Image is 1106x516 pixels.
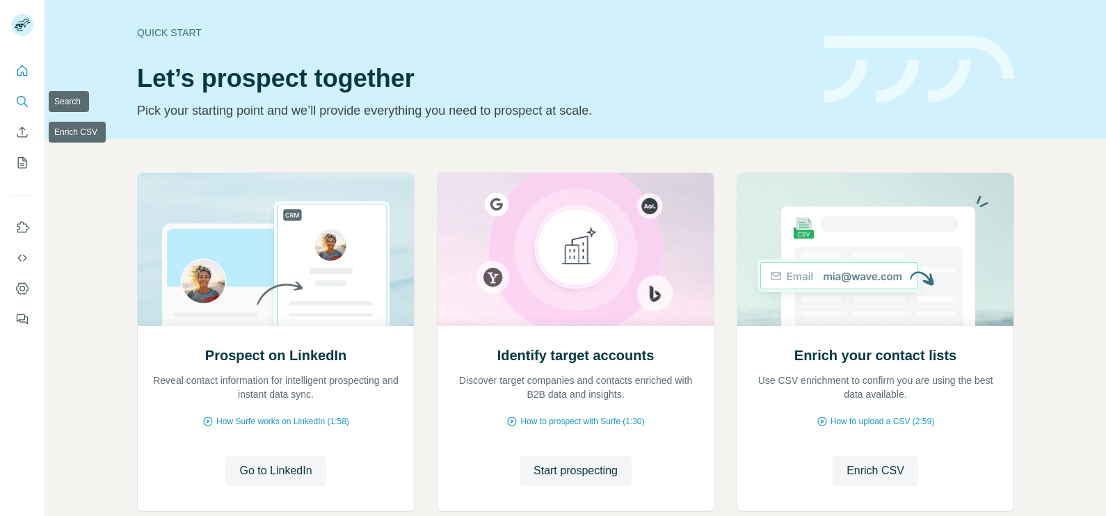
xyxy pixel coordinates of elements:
button: Enrich CSV [833,455,918,486]
button: Go to LinkedIn [225,455,326,486]
img: Enrich your contact lists [737,173,1014,326]
button: Enrich CSV [11,120,33,145]
h1: Let’s prospect together [137,65,808,92]
p: Use CSV enrichment to confirm you are using the best data available. [751,373,1000,401]
h2: Prospect on LinkedIn [205,346,346,365]
span: Go to LinkedIn [239,462,312,479]
button: Use Surfe API [11,245,33,271]
span: How to upload a CSV (2:59) [831,415,934,428]
p: Discover target companies and contacts enriched with B2B data and insights. [451,373,700,401]
img: Identify target accounts [437,173,714,326]
button: Start prospecting [520,455,632,486]
button: Feedback [11,307,33,332]
p: Reveal contact information for intelligent prospecting and instant data sync. [152,373,400,401]
h2: Enrich your contact lists [794,346,956,365]
h2: Identify target accounts [497,346,655,365]
p: Pick your starting point and we’ll provide everything you need to prospect at scale. [137,101,808,120]
div: Quick start [137,26,808,40]
img: banner [824,36,1014,104]
button: Use Surfe on LinkedIn [11,215,33,240]
button: Quick start [11,58,33,83]
button: Search [11,89,33,114]
button: My lists [11,150,33,175]
img: Prospect on LinkedIn [137,173,415,326]
span: How to prospect with Surfe (1:30) [520,415,644,428]
button: Dashboard [11,276,33,301]
span: Start prospecting [534,462,618,479]
span: Enrich CSV [847,462,904,479]
span: How Surfe works on LinkedIn (1:58) [216,415,349,428]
